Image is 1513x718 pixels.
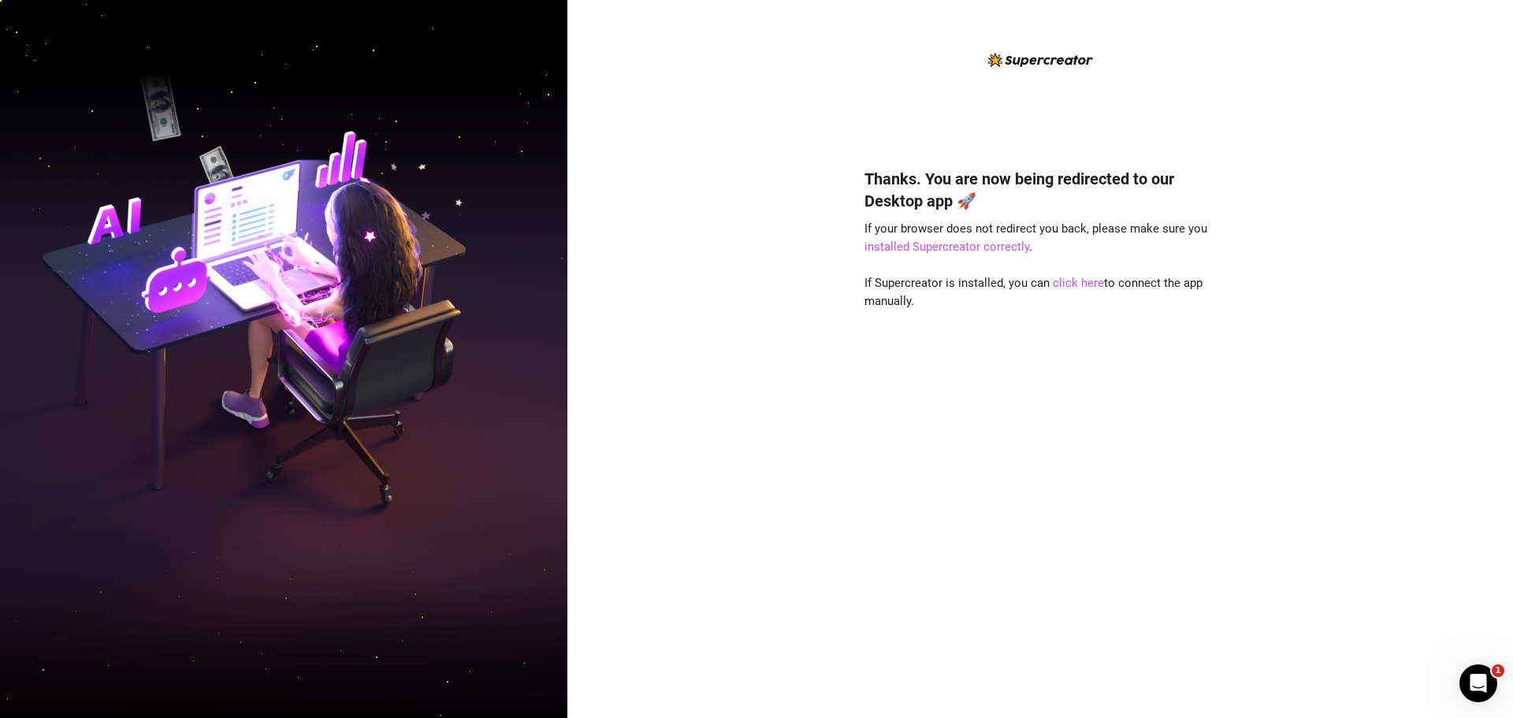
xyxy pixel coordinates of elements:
span: 1 [1492,664,1504,677]
span: If your browser does not redirect you back, please make sure you . [864,221,1207,255]
a: click here [1053,276,1104,290]
h4: Thanks. You are now being redirected to our Desktop app 🚀 [864,168,1216,212]
iframe: Intercom live chat [1459,664,1497,702]
a: installed Supercreator correctly [864,240,1029,254]
img: logo-BBDzfeDw.svg [988,53,1093,67]
span: If Supercreator is installed, you can to connect the app manually. [864,276,1203,309]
